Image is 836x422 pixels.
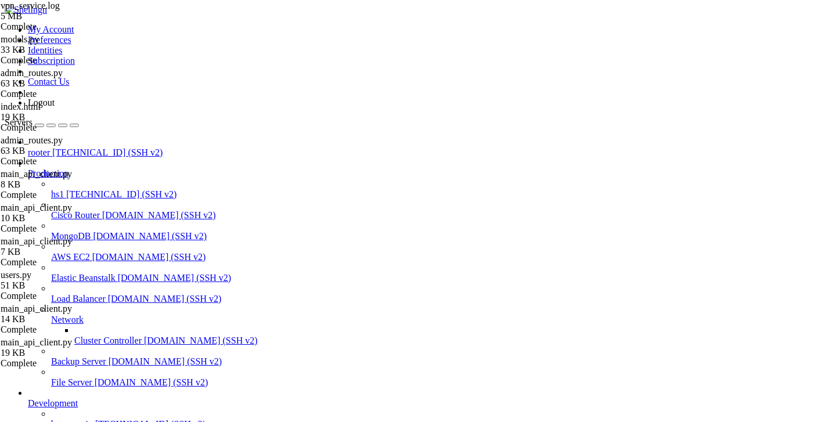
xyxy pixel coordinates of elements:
x-row: "vpn_config": "vless:[EMAIL_ADDRESS][DOMAIN_NAME]:443?encryption=none&security=tls&sni=[DOMAIN_NA... [5,82,684,92]
x-row: } [5,111,684,121]
span: main_api_client.py [1,203,117,223]
div: Complete [1,223,117,234]
x-row: [DATE] 11:46:28,922 - [INFO] - aiogram.dispatcher - (dispatcher.py)._polling(395) - Polling stopp... [5,149,684,159]
x-row: [DATE] 11:46:40,532 - [INFO] - aiogram.dispatcher - (dispatcher.py)._polling(363) - Run polling f... [5,313,684,323]
span: 191 - 'Батя VPN [5,159,74,168]
div: Complete [1,156,117,167]
span: main_api_client.py [1,203,72,212]
div: 10 KB [1,213,117,223]
div: 14 KB [1,314,117,324]
span: 🔐 [74,159,84,169]
span: vpn_service.log [1,1,117,21]
span: admin_routes.py [1,68,63,78]
x-row: ' [5,159,684,169]
x-row: [DATE] 11:44:12,381 - [INFO] - aiogram.event - (dispatcher.py).feed_update(172) - Update id=77878... [5,121,684,131]
span: main_api_client.py [1,236,117,257]
div: 63 KB [1,78,117,89]
div: 8 KB [1,179,117,190]
x-row: "telegram_id": "744046302", [5,63,684,73]
span: [DATE] 11:46:40,349 - [INFO] - __main__ - (main.py).main(28) - Запуск бота... [5,207,362,217]
div: 33 KB [1,45,117,55]
x-row: "is_subscription_active": true, [5,24,684,34]
span: admin_routes.py [1,135,117,156]
x-row: "server_domain": "[DOMAIN_NAME]", [5,34,684,44]
div: 51 KB [1,280,117,291]
x-row: ot id=7434226191 [5,130,684,140]
span: main_api_client.py [1,236,72,246]
x-row: ' [5,323,684,333]
span: main_api_client.py [1,304,117,324]
span: 🔐 [56,323,66,333]
div: 19 KB [1,348,117,358]
x-row: h2,[EMAIL_ADDRESS]" [5,92,684,102]
div: Complete [1,190,117,200]
div: 63 KB [1,146,117,156]
div: 19 KB [1,112,117,122]
span: main_api_client.py [1,337,117,358]
span: main_api_client.py [1,304,72,313]
div: Complete [1,324,117,335]
span: models.py [1,34,117,55]
span: [DATE] 11:46:40,514 - [INFO] - __main__ - (main.py).main(73) - Polling запущен. [5,294,372,304]
span: [DATE] 11:46:40,433 - [INFO] - __main__ - (main.py).main(53) - Middleware для логирования активно... [5,217,520,226]
x-row: "is_in_trial_period": false, [5,5,684,15]
span: [DATE] 11:46:40,348 - [INFO] - root - (logger.py).setup_logging(34) - Система логирования успешно... [5,198,506,207]
div: Complete [1,21,117,32]
span: [DATE] 11:46:40,452 - [INFO] - __main__ - (main.py).main(63) - Роутер payment_handlers подключен. [5,255,455,265]
x-row: [DATE] 11:46:40,515 - [INFO] - aiogram.dispatcher - (dispatcher.py).start_polling(566) - Start po... [5,304,684,313]
span: users.py [1,270,31,280]
span: main_api_client.py [1,169,117,190]
span: [DATE] 11:46:40,452 - [INFO] - __main__ - (main.py).main(65) - Роутер vpn_setup_handlers подключен. [5,265,464,275]
span: index.html [1,102,117,122]
div: Complete [1,257,117,268]
span: models.py [1,34,39,44]
div: Complete [1,358,117,369]
x-row: [DATE] 11:46:28,923 - [INFO] - aiogram.dispatcher - (dispatcher.py).start_polling(594) - Polling ... [5,169,684,179]
div: Complete [1,291,117,301]
span: users.py [1,270,117,291]
x-row: "server_name": "FR-1", [5,44,684,53]
span: [DATE] 11:46:40,452 - [INFO] - __main__ - (main.py).main(67) - Роутер promocode_handlers подключен. [5,275,464,284]
x-row: } [5,101,684,111]
x-row: "is_refuse_payment": 0, [5,15,684,24]
span: [DATE] 11:46:40,451 - [INFO] - __main__ - (main.py).main(59) - Роутер common_handlers подключен. [5,236,451,246]
div: Complete [1,89,117,99]
x-row: "subscription_end": "[DATE]T09:31:04.112678", [5,53,684,63]
span: [DATE] 11:46:29,175 - [INFO] - __main__ - (main.py).main(80) - Сессия бота закрыта. [5,178,390,187]
div: Complete [1,122,117,133]
span: admin_routes.py [1,68,117,89]
x-row: (venv) root@hiplet-33900:/var/service/batya_vpn_bot# python main.py [5,188,684,198]
span: main_api_client.py [1,337,72,347]
x-row: "trial_end": "[DATE]T09:30:04", [5,72,684,82]
div: Complete [1,55,117,66]
span: admin_routes.py [1,135,63,145]
x-row: ^C2025-08-10 11:46:28,920 - [WARNING] - aiogram.dispatcher - (dispatcher.py)._signal_stop_polling... [5,140,684,150]
span: [DATE] 11:46:40,451 - [INFO] - __main__ - (main.py).main(57) - Подключение роутеров... [5,226,404,236]
span: [DATE] 11:46:40,452 - [INFO] - __main__ - (main.py).main(68) - Все роутеры успешно подключены. [5,284,441,294]
span: [DATE] 11:46:40,452 - [INFO] - __main__ - (main.py).main(61) - Роутер account_handlers подключен. [5,246,455,255]
span: index.html [1,102,41,111]
div: 5 MB [1,11,117,21]
span: main_api_client.py [1,169,72,179]
span: vpn_service.log [1,1,60,10]
div: 7 KB [1,247,117,257]
div: (0, 34) [5,333,9,342]
span: - 'Батя VPN [5,323,56,333]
